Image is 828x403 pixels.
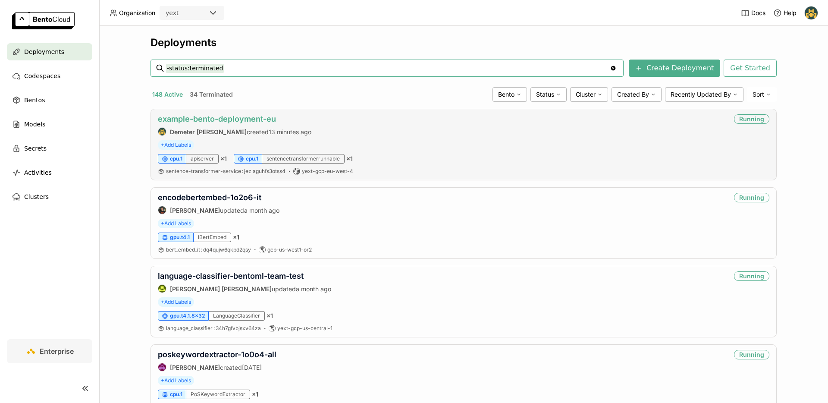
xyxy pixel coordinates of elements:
input: Search [166,61,610,75]
div: updated [158,206,279,214]
span: sentence-transformer-service jezlaguhfs3otss4 [166,168,285,174]
span: × 1 [252,390,258,398]
a: language-classifier-bentoml-team-test [158,271,304,280]
div: sentencetransformerrunnable [262,154,345,164]
span: : [201,246,202,253]
input: Selected yext. [179,9,187,18]
a: bert_embed_it:dq4qujw6qkpd2qsy [166,246,251,253]
div: Running [734,350,769,359]
strong: [PERSON_NAME] [PERSON_NAME] [170,285,272,293]
span: Cluster [576,91,596,98]
div: Running [734,114,769,124]
span: × 1 [267,312,273,320]
span: a month ago [296,285,331,293]
span: Status [536,91,554,98]
a: example-bento-deployment-eu [158,114,276,123]
span: a month ago [244,207,279,214]
a: encodebertembed-1o2o6-it [158,193,261,202]
span: cpu.1 [246,155,258,162]
span: Created By [617,91,649,98]
div: Running [734,271,769,281]
span: × 1 [346,155,353,163]
button: Create Deployment [629,60,720,77]
span: [DATE] [242,364,262,371]
span: language_classifier 34h7gfvbjsxv64za [166,325,261,331]
span: × 1 [220,155,227,163]
div: Bento [492,87,527,102]
span: yext-gcp-us-central-1 [277,325,332,332]
span: Secrets [24,143,47,154]
span: : [213,325,215,331]
span: +Add Labels [158,140,194,150]
div: created [158,127,311,136]
span: Help [784,9,797,17]
div: Help [773,9,797,17]
span: +Add Labels [158,376,194,385]
div: Recently Updated By [665,87,743,102]
div: PoSKeywordExtractor [186,390,250,399]
img: Demeter Dobos [805,6,818,19]
strong: [PERSON_NAME] [170,364,220,371]
div: Deployments [151,36,777,49]
div: Sort [747,87,777,102]
a: Codespaces [7,67,92,85]
span: cpu.1 [170,155,182,162]
span: : [242,168,243,174]
span: Organization [119,9,155,17]
img: Ryan Pope [158,206,166,214]
a: Secrets [7,140,92,157]
span: bert_embed_it dq4qujw6qkpd2qsy [166,246,251,253]
span: cpu.1 [170,391,182,398]
span: Recently Updated By [671,91,731,98]
span: Docs [751,9,765,17]
a: Bentos [7,91,92,109]
a: sentence-transformer-service:jezlaguhfs3otss4 [166,168,285,175]
span: yext-gcp-eu-west-4 [302,168,353,175]
svg: Clear value [610,65,617,72]
span: Bento [498,91,514,98]
span: × 1 [233,233,239,241]
span: Sort [753,91,764,98]
a: poskeywordextractor-1o0o4-all [158,350,276,359]
span: Bentos [24,95,45,105]
div: apiserver [186,154,219,164]
span: Activities [24,167,52,178]
button: 148 Active [151,89,185,100]
div: Status [530,87,567,102]
a: language_classifier:34h7gfvbjsxv64za [166,325,261,332]
span: Enterprise [40,347,74,356]
span: Deployments [24,47,64,57]
span: 13 minutes ago [269,128,311,135]
div: yext [166,9,179,17]
div: IBertEmbed [194,233,231,242]
div: updated [158,284,331,293]
img: Jian Shen Yap [158,285,166,293]
a: Docs [741,9,765,17]
span: Clusters [24,192,49,202]
span: Codespaces [24,71,60,81]
div: Cluster [570,87,608,102]
span: gpu.t4.1 [170,234,190,241]
a: Models [7,116,92,133]
span: +Add Labels [158,219,194,228]
button: Get Started [724,60,777,77]
button: 34 Terminated [188,89,235,100]
img: Demeter Dobos [158,128,166,135]
span: Models [24,119,45,129]
div: Created By [612,87,662,102]
div: created [158,363,276,372]
div: LanguageClassifier [209,311,265,321]
img: logo [12,12,75,29]
span: +Add Labels [158,297,194,307]
strong: [PERSON_NAME] [170,207,220,214]
img: Vera Almady-Palotai [158,363,166,371]
div: Running [734,193,769,202]
strong: Demeter [PERSON_NAME] [170,128,247,135]
span: gpu.t4.1.8x32 [170,312,205,319]
a: Enterprise [7,339,92,363]
a: Deployments [7,43,92,60]
a: Activities [7,164,92,181]
span: gcp-us-west1-or2 [267,246,312,253]
a: Clusters [7,188,92,205]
